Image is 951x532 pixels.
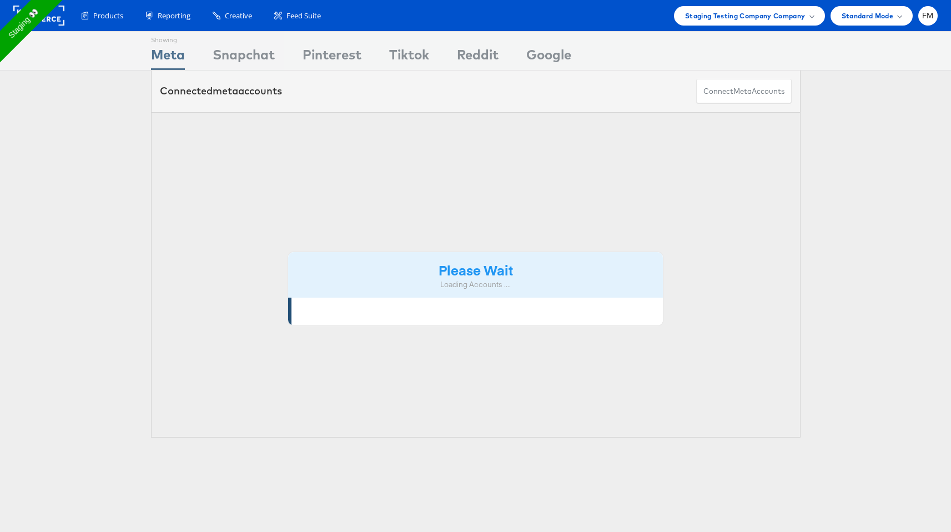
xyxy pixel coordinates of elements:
[93,11,123,21] span: Products
[685,10,806,22] span: Staging Testing Company Company
[151,32,185,45] div: Showing
[526,45,571,70] div: Google
[225,11,252,21] span: Creative
[296,279,655,290] div: Loading Accounts ....
[158,11,190,21] span: Reporting
[696,79,792,104] button: ConnectmetaAccounts
[286,11,321,21] span: Feed Suite
[842,10,893,22] span: Standard Mode
[389,45,429,70] div: Tiktok
[213,84,238,97] span: meta
[439,260,513,279] strong: Please Wait
[213,45,275,70] div: Snapchat
[733,86,752,97] span: meta
[457,45,499,70] div: Reddit
[922,12,934,19] span: FM
[160,84,282,98] div: Connected accounts
[151,45,185,70] div: Meta
[303,45,361,70] div: Pinterest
